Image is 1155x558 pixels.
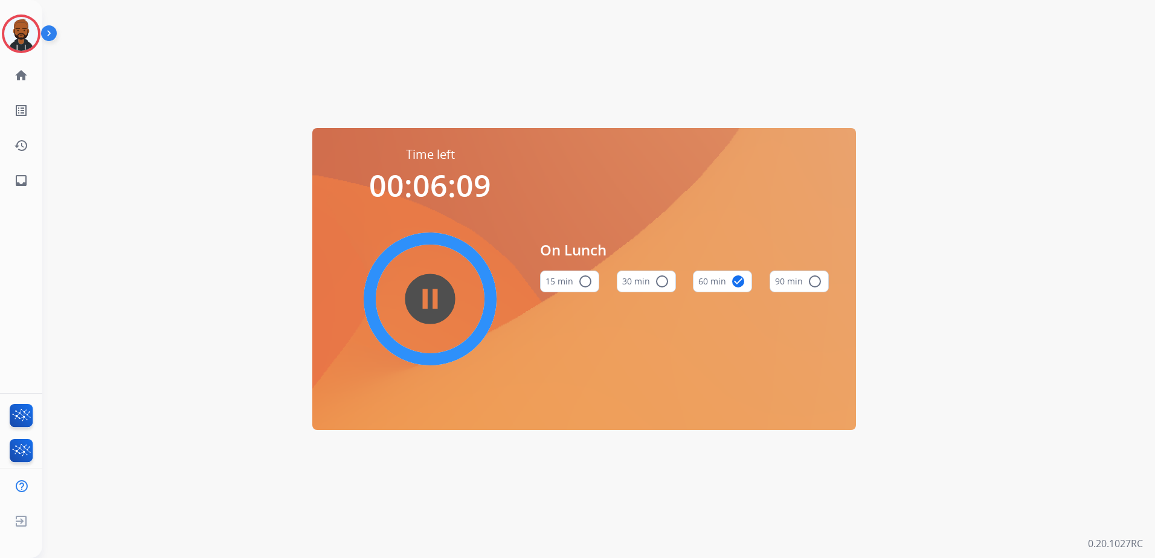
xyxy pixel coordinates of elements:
mat-icon: check_circle [731,274,745,289]
button: 30 min [617,271,676,292]
mat-icon: radio_button_unchecked [808,274,822,289]
mat-icon: inbox [14,173,28,188]
mat-icon: radio_button_unchecked [655,274,669,289]
mat-icon: history [14,138,28,153]
span: 00:06:09 [369,165,491,206]
p: 0.20.1027RC [1088,536,1143,551]
mat-icon: pause_circle_filled [423,292,437,306]
mat-icon: list_alt [14,103,28,118]
span: On Lunch [540,239,829,261]
button: 15 min [540,271,599,292]
button: 60 min [693,271,752,292]
mat-icon: radio_button_unchecked [578,274,593,289]
span: Time left [406,146,455,163]
button: 90 min [770,271,829,292]
mat-icon: home [14,68,28,83]
img: avatar [4,17,38,51]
